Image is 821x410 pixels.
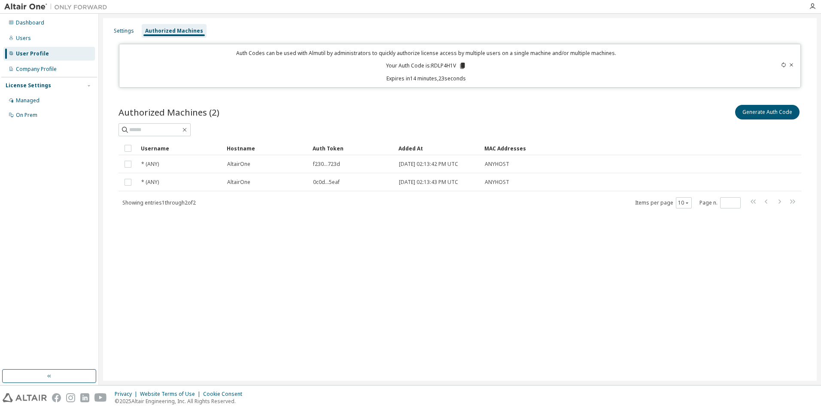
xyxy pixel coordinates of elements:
span: ANYHOST [485,179,509,186]
div: Cookie Consent [203,391,247,398]
div: Username [141,141,220,155]
img: youtube.svg [94,393,107,402]
span: * (ANY) [141,179,159,186]
span: ANYHOST [485,161,509,168]
img: facebook.svg [52,393,61,402]
span: Showing entries 1 through 2 of 2 [122,199,196,206]
p: Your Auth Code is: RDLP4H1V [386,62,466,70]
img: altair_logo.svg [3,393,47,402]
span: [DATE] 02:13:42 PM UTC [399,161,458,168]
p: Expires in 14 minutes, 23 seconds [125,75,729,82]
div: Users [16,35,31,42]
span: f230...723d [313,161,340,168]
div: Authorized Machines [145,28,203,34]
p: Auth Codes can be used with Almutil by administrators to quickly authorize license access by mult... [125,49,729,57]
button: 10 [678,199,690,206]
div: Dashboard [16,19,44,26]
span: AltairOne [227,161,250,168]
div: Settings [114,28,134,34]
div: Managed [16,97,40,104]
div: Auth Token [313,141,392,155]
div: On Prem [16,112,37,119]
img: instagram.svg [66,393,75,402]
div: License Settings [6,82,51,89]
img: Altair One [4,3,112,11]
div: Privacy [115,391,140,398]
span: * (ANY) [141,161,159,168]
div: Added At [398,141,477,155]
span: 0c0d...5eaf [313,179,340,186]
div: Hostname [227,141,306,155]
span: AltairOne [227,179,250,186]
span: [DATE] 02:13:43 PM UTC [399,179,458,186]
button: Generate Auth Code [735,105,800,119]
div: Company Profile [16,66,57,73]
p: © 2025 Altair Engineering, Inc. All Rights Reserved. [115,398,247,405]
span: Authorized Machines (2) [119,106,219,118]
span: Page n. [699,197,741,208]
div: Website Terms of Use [140,391,203,398]
span: Items per page [635,197,692,208]
div: User Profile [16,50,49,57]
img: linkedin.svg [80,393,89,402]
div: MAC Addresses [484,141,711,155]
